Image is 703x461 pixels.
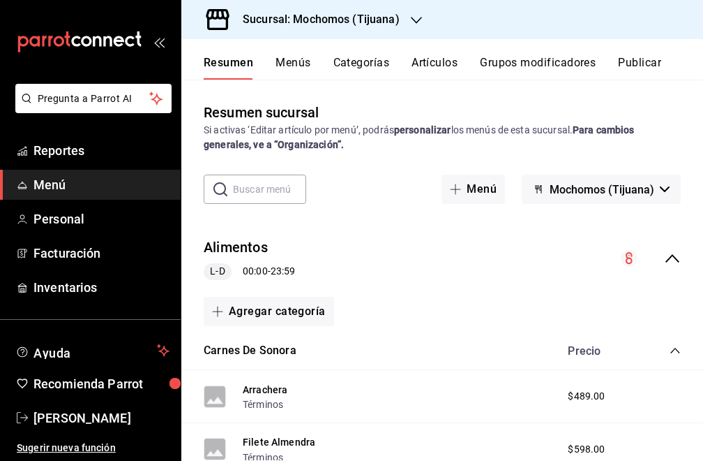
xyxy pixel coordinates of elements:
a: Pregunta a Parrot AI [10,101,172,116]
span: Sugerir nueva función [17,441,169,455]
button: open_drawer_menu [153,36,165,47]
button: Agregar categoría [204,297,334,326]
span: Reportes [33,141,169,160]
button: Grupos modificadores [480,56,596,80]
div: navigation tabs [204,56,703,80]
button: Artículos [411,56,458,80]
span: Ayuda [33,342,151,359]
h3: Sucursal: Mochomos (Tijuana) [232,11,400,28]
span: Personal [33,210,169,228]
button: collapse-category-row [670,345,681,356]
button: Categorías [333,56,390,80]
div: collapse-menu-row [181,226,703,291]
button: Mochomos (Tijuana) [522,175,681,204]
span: [PERSON_NAME] [33,409,169,427]
button: Términos [243,397,283,411]
span: Facturación [33,244,169,263]
div: Si activas ‘Editar artículo por menú’, podrás los menús de esta sucursal. [204,123,681,152]
span: $489.00 [568,389,605,404]
span: L-D [204,264,230,279]
strong: personalizar [394,124,451,136]
button: Publicar [618,56,661,80]
div: Precio [554,344,643,358]
div: 00:00 - 23:59 [204,263,295,280]
span: $598.00 [568,442,605,457]
span: Mochomos (Tijuana) [550,183,654,196]
button: Menús [275,56,310,80]
button: Carnes De Sonora [204,343,296,359]
button: Alimentos [204,237,268,258]
span: Inventarios [33,278,169,297]
button: Filete Almendra [243,435,315,449]
span: Recomienda Parrot [33,374,169,393]
button: Pregunta a Parrot AI [15,84,172,113]
button: Arrachera [243,383,287,397]
span: Pregunta a Parrot AI [38,92,150,106]
span: Menú [33,175,169,194]
div: Resumen sucursal [204,102,319,123]
input: Buscar menú [233,175,306,203]
button: Resumen [204,56,253,80]
button: Menú [441,175,505,204]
